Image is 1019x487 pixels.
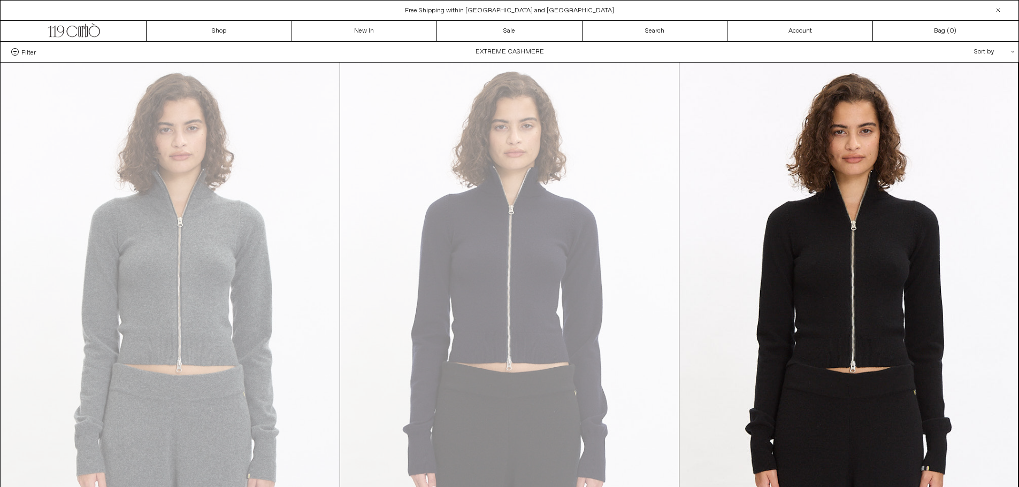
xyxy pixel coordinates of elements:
a: Account [727,21,873,41]
a: New In [292,21,438,41]
a: Shop [147,21,292,41]
a: Search [583,21,728,41]
a: Free Shipping within [GEOGRAPHIC_DATA] and [GEOGRAPHIC_DATA] [405,6,614,15]
a: Sale [437,21,583,41]
div: Sort by [911,42,1008,62]
span: 0 [949,27,954,35]
span: Filter [21,48,36,56]
a: Bag () [873,21,1018,41]
span: ) [949,26,956,36]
